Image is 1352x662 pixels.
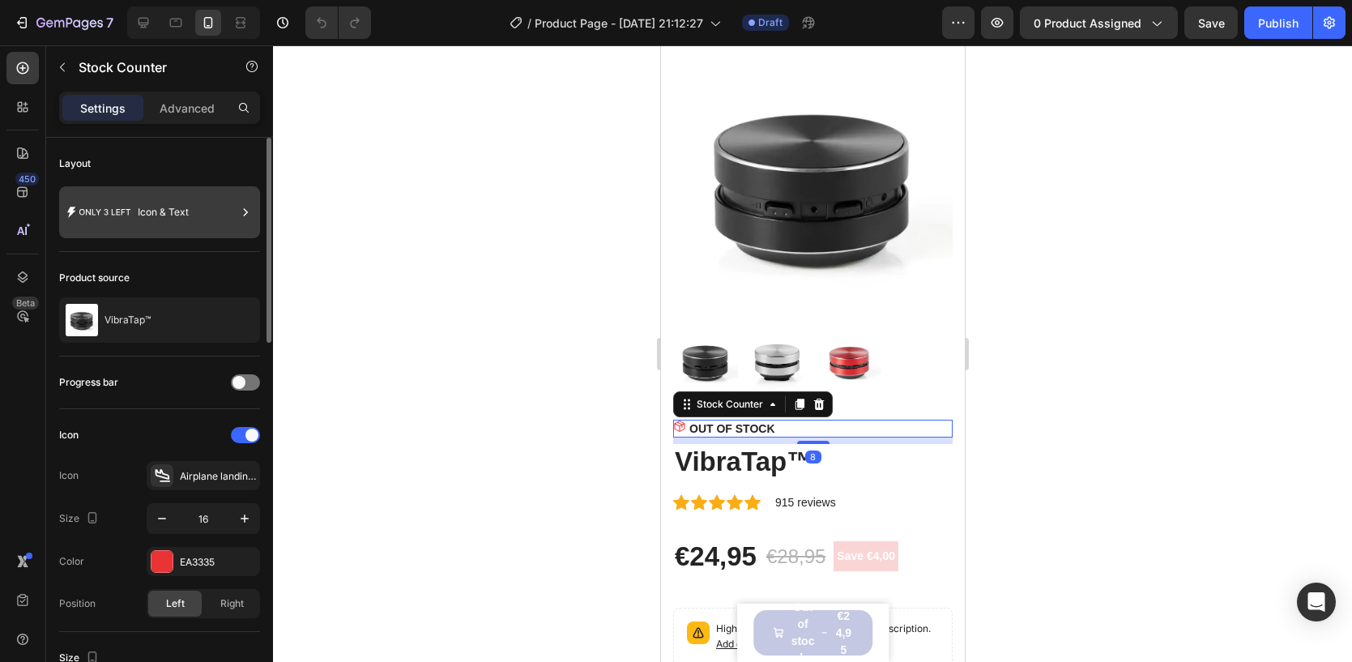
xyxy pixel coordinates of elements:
div: Icon [59,468,79,483]
div: Airplane landing bold [180,469,256,484]
span: Add description [55,592,126,604]
div: Publish [1258,15,1299,32]
button: Publish [1244,6,1312,39]
span: Right [220,596,244,611]
p: OUT OF STOCK [28,375,114,392]
h2: VibraTap™ [12,399,292,434]
div: Icon & Text [138,194,237,231]
div: Layout [59,156,91,171]
div: Out of stock [130,553,155,621]
div: Color [59,554,84,569]
div: 450 [15,173,39,186]
div: Progress bar [59,375,118,390]
button: 7 [6,6,121,39]
span: Save [1198,16,1225,30]
div: €24,95 [12,493,97,529]
div: €24,95 [173,561,192,615]
p: 7 [106,13,113,32]
p: Highlight key benefits with product description. [55,576,278,607]
span: 0 product assigned [1034,15,1141,32]
div: Product source [59,271,130,285]
p: Settings [80,100,126,117]
div: Undo/Redo [305,6,371,39]
div: Beta [12,297,39,310]
div: Stock Counter [32,352,105,366]
div: Size [59,508,102,530]
span: Draft [758,15,783,30]
div: Position [59,596,96,611]
button: 0 product assigned [1020,6,1178,39]
pre: Save €4,00 [173,496,237,526]
p: Advanced [160,100,215,117]
div: Open Intercom Messenger [1297,583,1336,621]
div: €28,95 [104,495,166,527]
p: Stock Counter [79,58,216,77]
span: / [527,15,531,32]
span: Product Page - [DATE] 21:12:27 [535,15,703,32]
iframe: Design area [661,45,965,662]
div: EA3335 [180,555,256,570]
div: 8 [144,405,160,418]
p: VibraTap™ [104,314,151,326]
p: 915 reviews [114,449,175,466]
button: Save [1184,6,1238,39]
input: Enter size [177,504,230,533]
img: product feature img [66,304,98,336]
span: Left [166,596,185,611]
div: Icon [59,428,79,442]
